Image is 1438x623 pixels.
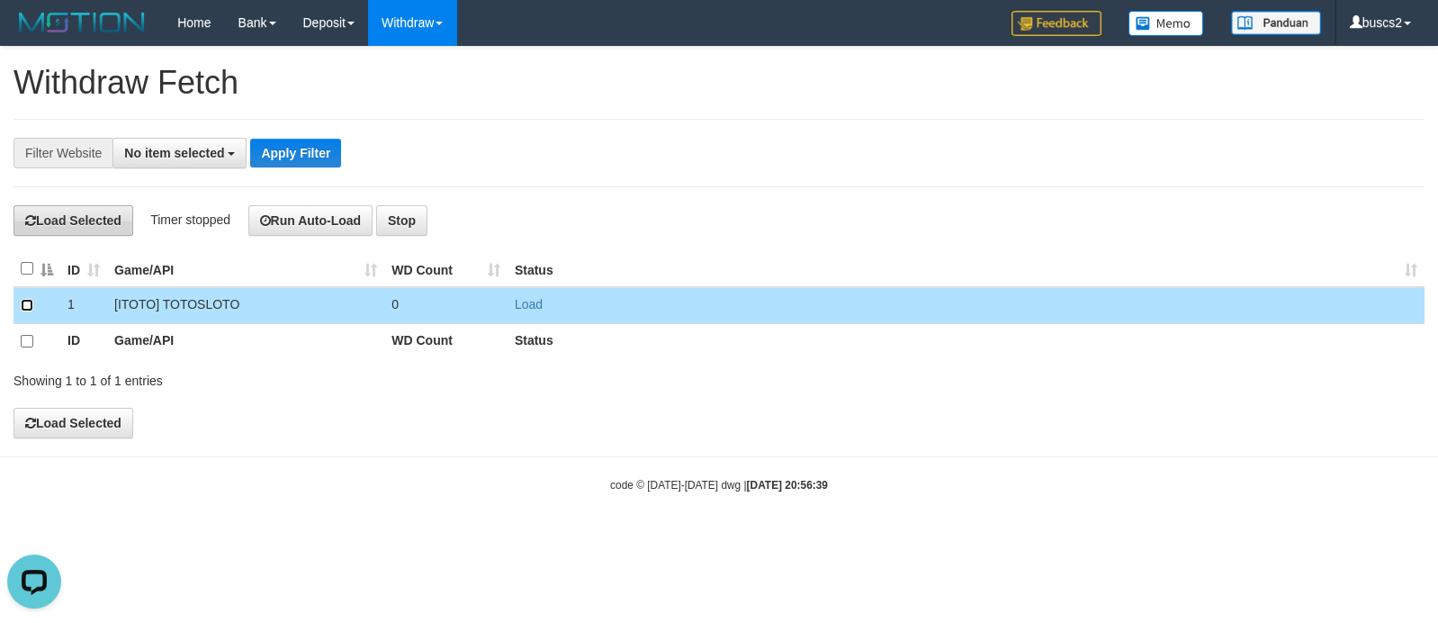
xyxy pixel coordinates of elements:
th: Status [508,323,1425,359]
img: MOTION_logo.png [13,9,150,36]
div: Filter Website [13,138,112,168]
small: code © [DATE]-[DATE] dwg | [610,479,828,492]
th: Game/API [107,323,384,359]
th: Game/API: activate to sort column ascending [107,251,384,287]
td: 1 [60,287,107,324]
span: Timer stopped [150,212,230,227]
span: 0 [391,297,399,311]
img: Feedback.jpg [1011,11,1101,36]
button: No item selected [112,138,247,168]
th: WD Count: activate to sort column ascending [384,251,508,287]
div: Showing 1 to 1 of 1 entries [13,365,586,390]
button: Open LiveChat chat widget [7,7,61,61]
td: [ITOTO] TOTOSLOTO [107,287,384,324]
button: Run Auto-Load [248,205,373,236]
button: Stop [376,205,427,236]
th: ID [60,323,107,359]
span: No item selected [124,146,224,160]
a: Load [515,297,543,311]
th: Status: activate to sort column ascending [508,251,1425,287]
button: Load Selected [13,205,133,236]
th: WD Count [384,323,508,359]
button: Load Selected [13,408,133,438]
img: Button%20Memo.svg [1128,11,1204,36]
button: Apply Filter [250,139,341,167]
img: panduan.png [1231,11,1321,35]
strong: [DATE] 20:56:39 [747,479,828,492]
h1: Withdraw Fetch [13,65,1425,101]
th: ID: activate to sort column ascending [60,251,107,287]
